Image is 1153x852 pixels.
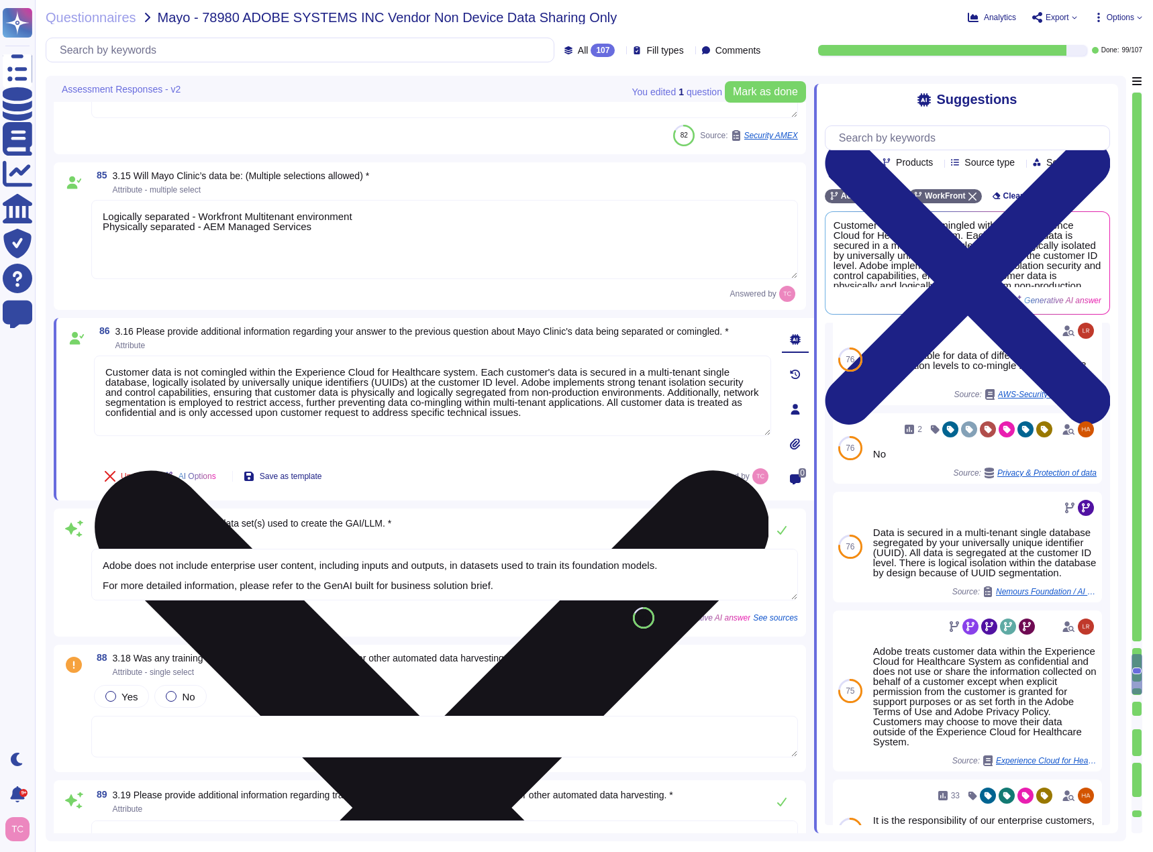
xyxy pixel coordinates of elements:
[679,87,684,97] b: 1
[997,469,1097,477] span: Privacy & Protection of data
[115,326,729,337] span: 3.16 Please provide additional information regarding your answer to the previous question about M...
[115,341,146,350] span: Attribute
[91,653,107,662] span: 88
[91,170,107,180] span: 85
[1078,421,1094,437] img: user
[1078,619,1094,635] img: user
[5,817,30,841] img: user
[46,11,136,24] span: Questionnaires
[1078,788,1094,804] img: user
[591,44,615,57] div: 107
[113,185,201,195] span: Attribute - multiple select
[984,13,1016,21] span: Analytics
[968,12,1016,23] button: Analytics
[1101,47,1119,54] span: Done:
[1107,13,1134,21] span: Options
[1046,13,1069,21] span: Export
[94,356,771,436] textarea: Customer data is not comingled within the Experience Cloud for Healthcare system. Each customer's...
[779,286,795,302] img: user
[91,200,798,279] textarea: Logically separated - Workfront Multitenant environment Physically separated - AEM Managed Services
[113,170,370,181] span: 3.15 Will Mayo Clinic’s data be: (Multiple selections allowed) *
[752,468,768,484] img: user
[646,46,683,55] span: Fill types
[846,543,854,551] span: 76
[873,527,1097,578] div: Data is secured in a multi-tenant single database segregated by your universally unique identifie...
[91,518,107,527] span: 87
[951,792,960,800] span: 33
[91,790,107,799] span: 89
[578,46,589,55] span: All
[700,130,798,141] span: Source:
[19,789,28,797] div: 9+
[3,814,39,844] button: user
[832,126,1109,150] input: Search by keywords
[952,755,1097,766] span: Source:
[1121,47,1142,54] span: 99 / 107
[158,11,617,24] span: Mayo - 78980 ADOBE SYSTEMS INC Vendor Non Device Data Sharing Only
[952,586,1097,597] span: Source:
[730,290,776,298] span: Answered by
[94,326,110,335] span: 86
[799,468,806,478] span: 0
[53,38,554,62] input: Search by keywords
[996,588,1097,596] span: Nemours Foundation / AI ML Supplemental Questionnaire template [DATE]
[725,81,806,103] button: Mark as done
[640,614,648,621] span: 81
[91,549,798,600] textarea: Adobe does not include enterprise user content, including inputs and outputs, in datasets used to...
[1078,323,1094,339] img: user
[873,646,1097,747] div: Adobe treats customer data within the Experience Cloud for Healthcare System as confidential and ...
[996,757,1097,765] span: Experience Cloud for Healthcare SOC2+HIPAA 2024
[681,131,688,139] span: 82
[733,87,798,97] span: Mark as done
[846,687,854,695] span: 75
[715,46,761,55] span: Comments
[846,356,854,364] span: 76
[954,468,1097,478] span: Source:
[62,85,181,94] span: Assessment Responses - v2
[632,87,722,97] span: You edited question
[753,614,798,622] span: See sources
[846,444,854,452] span: 76
[744,131,798,140] span: Security AMEX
